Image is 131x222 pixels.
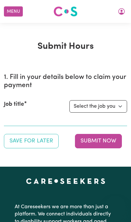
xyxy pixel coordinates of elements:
a: Careseekers logo [53,4,78,19]
a: Careseekers home page [26,178,105,184]
button: My Account [115,6,128,17]
img: Careseekers logo [53,6,78,17]
label: Job title [4,100,24,109]
button: Submit your job report [75,134,122,148]
h2: 1. Fill in your details below to claim your payment [4,73,127,90]
button: Menu [4,7,23,17]
iframe: Button to launch messaging window [105,196,126,217]
button: Save your job report [4,134,59,148]
h1: Submit Hours [4,41,127,52]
